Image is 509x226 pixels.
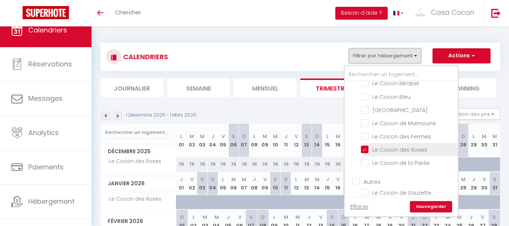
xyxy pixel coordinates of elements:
abbr: M [200,133,205,140]
abbr: S [330,214,334,221]
abbr: M [203,214,207,221]
div: 70 [208,157,218,171]
abbr: V [400,214,403,221]
th: 28 [458,124,469,157]
span: Casa Cocon [431,8,474,17]
abbr: J [211,133,214,140]
abbr: V [319,214,323,221]
span: Analytics [28,128,59,137]
abbr: D [211,176,215,183]
div: 70 [239,157,249,171]
div: 70 [228,157,239,171]
th: 12 [291,172,301,195]
abbr: L [472,133,475,140]
th: 14 [312,172,323,195]
abbr: M [304,176,309,183]
abbr: L [222,176,224,183]
abbr: J [253,176,256,183]
button: Ouvrir le widget de chat LiveChat [6,3,29,26]
th: 29 [469,124,479,157]
img: logout [491,8,501,18]
li: Mensuel [234,78,297,97]
abbr: J [326,176,329,183]
abbr: S [249,214,253,221]
abbr: M [295,214,300,221]
abbr: M [190,133,194,140]
div: 70 [176,157,187,171]
th: 02 [186,124,197,157]
abbr: L [354,214,356,221]
div: 70 [323,157,333,171]
span: Le Cocon de Mamoune [372,120,436,127]
th: 17 [343,172,354,195]
th: 07 [239,124,249,157]
div: 70 [218,157,228,171]
abbr: M [457,214,462,221]
abbr: D [462,133,465,140]
abbr: S [274,176,277,183]
abbr: D [261,214,265,221]
input: Rechercher un logement... [105,126,172,139]
div: 70 [343,157,354,171]
th: 04 [208,172,218,195]
div: 70 [249,157,260,171]
abbr: D [242,133,246,140]
th: 30 [479,124,489,157]
th: 15 [323,124,333,157]
abbr: L [193,214,195,221]
abbr: D [315,133,319,140]
th: 05 [218,124,228,157]
th: 11 [281,124,291,157]
abbr: M [336,133,340,140]
span: Le Cocon Bleu [372,93,411,101]
div: 70 [333,157,343,171]
th: 13 [301,172,312,195]
abbr: S [200,176,204,183]
div: 70 [301,157,312,171]
th: 17 [343,124,354,157]
abbr: D [342,214,345,221]
abbr: J [469,214,472,221]
th: 14 [312,124,323,157]
abbr: M [315,176,319,183]
abbr: M [376,214,381,221]
button: Filtrer par hébergement [349,48,421,63]
span: Chercher [115,8,141,16]
th: 01 [176,124,187,157]
span: Hébergement [28,197,75,206]
abbr: M [231,176,236,183]
div: 70 [197,157,208,171]
div: Filtrer par hébergement [344,65,459,217]
abbr: M [284,214,288,221]
img: ... [415,7,426,18]
th: 30 [479,172,489,195]
th: 09 [260,172,270,195]
button: Besoin d'aide ? [335,7,388,20]
abbr: J [388,214,391,221]
th: 02 [186,172,197,195]
button: Actions [433,48,491,63]
abbr: M [242,176,246,183]
abbr: M [263,133,267,140]
span: [GEOGRAPHIC_DATA] [372,106,428,114]
th: 10 [270,124,281,157]
div: 70 [291,157,301,171]
abbr: M [492,133,497,140]
abbr: J [227,214,230,221]
div: 70 [186,157,197,171]
abbr: V [190,176,194,183]
abbr: S [305,133,308,140]
abbr: V [336,176,340,183]
abbr: S [411,214,415,221]
abbr: S [232,133,235,140]
th: 16 [333,124,343,157]
span: Le Cocon de Sauzette [372,189,431,197]
abbr: L [180,133,182,140]
div: 70 [312,157,323,171]
th: 03 [197,172,208,195]
th: 06 [228,124,239,157]
th: 12 [291,124,301,157]
div: 70 [270,157,281,171]
span: Réservations [28,59,72,69]
a: Effacer [350,203,368,211]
